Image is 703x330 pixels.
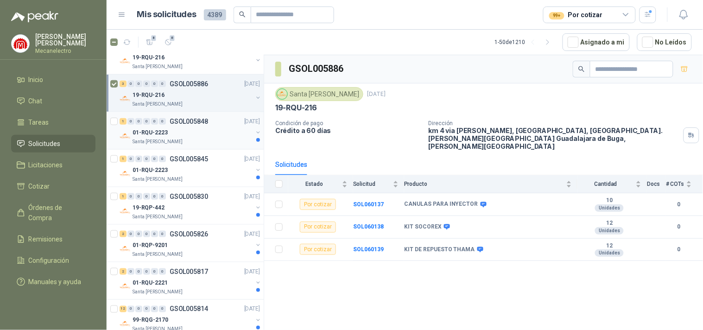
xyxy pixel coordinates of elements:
[127,193,134,200] div: 0
[151,118,158,125] div: 0
[135,231,142,237] div: 0
[143,81,150,87] div: 0
[135,268,142,275] div: 0
[143,118,150,125] div: 0
[11,199,95,227] a: Órdenes de Compra
[244,80,260,89] p: [DATE]
[11,71,95,89] a: Inicio
[120,306,127,312] div: 12
[159,193,166,200] div: 0
[11,273,95,291] a: Manuales y ayuda
[595,204,624,212] div: Unidades
[133,63,183,70] p: Santa [PERSON_NAME]
[29,203,87,223] span: Órdenes de Compra
[29,117,49,127] span: Tareas
[159,231,166,237] div: 0
[275,87,363,101] div: Santa [PERSON_NAME]
[275,120,421,127] p: Condición de pago
[11,178,95,195] a: Cotizar
[29,234,63,244] span: Remisiones
[133,251,183,258] p: Santa [PERSON_NAME]
[120,78,262,108] a: 3 0 0 0 0 0 GSOL005886[DATE] Company Logo19-RQU-216Santa [PERSON_NAME]
[429,120,680,127] p: Dirección
[563,33,630,51] button: Asignado a mi
[29,255,70,266] span: Configuración
[288,181,340,187] span: Estado
[495,35,555,50] div: 1 - 50 de 1210
[404,175,577,193] th: Producto
[647,175,666,193] th: Docs
[133,176,183,183] p: Santa [PERSON_NAME]
[170,81,208,87] p: GSOL005886
[120,268,127,275] div: 2
[29,75,44,85] span: Inicio
[133,166,168,175] p: 01-RQU-2223
[159,81,166,87] div: 0
[170,231,208,237] p: GSOL005826
[120,153,262,183] a: 1 0 0 0 0 0 GSOL005845[DATE] Company Logo01-RQU-2223Santa [PERSON_NAME]
[35,48,95,54] p: Mecanelectro
[120,191,262,221] a: 1 0 0 0 0 0 GSOL005830[DATE] Company Logo19-RQP-442Santa [PERSON_NAME]
[133,128,168,137] p: 01-RQU-2223
[244,305,260,314] p: [DATE]
[577,242,641,250] b: 12
[151,156,158,162] div: 0
[353,223,384,230] a: SOL060138
[300,244,336,255] div: Por cotizar
[277,89,287,99] img: Company Logo
[244,230,260,239] p: [DATE]
[666,200,692,209] b: 0
[239,11,246,18] span: search
[127,306,134,312] div: 0
[151,306,158,312] div: 0
[577,181,634,187] span: Cantidad
[151,193,158,200] div: 0
[11,114,95,131] a: Tareas
[404,201,478,208] b: CANULAS PARA INYECTOR
[29,96,43,106] span: Chat
[35,33,95,46] p: [PERSON_NAME] [PERSON_NAME]
[135,118,142,125] div: 0
[143,231,150,237] div: 0
[666,175,703,193] th: # COTs
[11,92,95,110] a: Chat
[133,53,165,62] p: 19-RQU-216
[29,277,82,287] span: Manuales y ayuda
[151,81,158,87] div: 0
[244,155,260,164] p: [DATE]
[275,159,307,170] div: Solicitudes
[666,181,684,187] span: # COTs
[353,181,391,187] span: Solicitud
[12,35,29,52] img: Company Logo
[666,245,692,254] b: 0
[11,156,95,174] a: Licitaciones
[137,8,196,21] h1: Mis solicitudes
[120,118,127,125] div: 1
[429,127,680,150] p: km 4 via [PERSON_NAME], [GEOGRAPHIC_DATA], [GEOGRAPHIC_DATA]. [PERSON_NAME][GEOGRAPHIC_DATA] Guad...
[170,193,208,200] p: GSOL005830
[353,175,404,193] th: Solicitud
[11,11,58,22] img: Logo peakr
[133,91,165,100] p: 19-RQU-216
[120,231,127,237] div: 2
[161,35,176,50] button: 8
[300,199,336,210] div: Por cotizar
[151,34,157,42] span: 8
[577,197,641,204] b: 10
[143,268,150,275] div: 0
[404,246,475,254] b: KIT DE REPUESTO THAMA
[127,118,134,125] div: 0
[127,231,134,237] div: 0
[29,139,61,149] span: Solicitudes
[170,306,208,312] p: GSOL005814
[135,81,142,87] div: 0
[353,201,384,208] a: SOL060137
[666,222,692,231] b: 0
[353,246,384,253] a: SOL060139
[549,10,602,20] div: Por cotizar
[120,228,262,258] a: 2 0 0 0 0 0 GSOL005826[DATE] Company Logo01-RQP-9201Santa [PERSON_NAME]
[244,192,260,201] p: [DATE]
